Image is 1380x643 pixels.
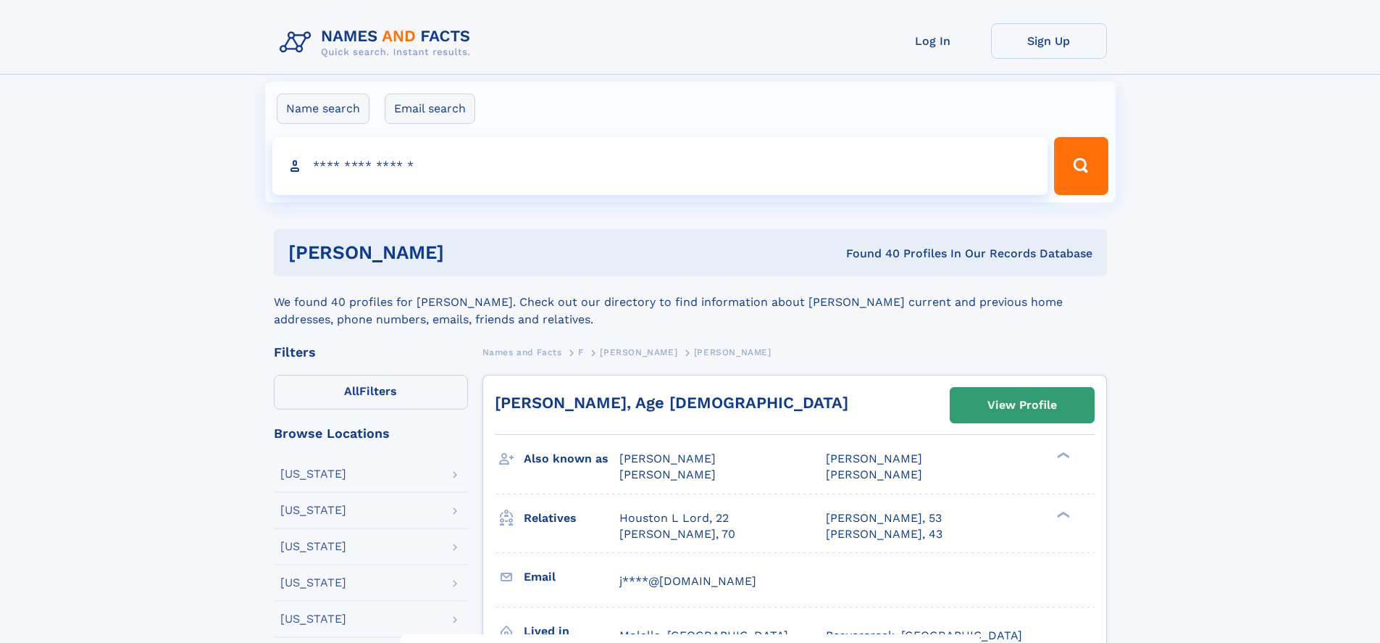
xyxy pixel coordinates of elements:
[826,629,1022,642] span: Beavercreek, [GEOGRAPHIC_DATA]
[280,577,346,589] div: [US_STATE]
[274,346,468,359] div: Filters
[694,347,771,357] span: [PERSON_NAME]
[280,541,346,552] div: [US_STATE]
[280,613,346,625] div: [US_STATE]
[344,384,359,398] span: All
[991,23,1107,59] a: Sign Up
[619,452,716,465] span: [PERSON_NAME]
[1054,137,1108,195] button: Search Button
[274,276,1107,328] div: We found 40 profiles for [PERSON_NAME]. Check out our directory to find information about [PERSON...
[826,510,942,526] a: [PERSON_NAME], 53
[875,23,991,59] a: Log In
[272,137,1048,195] input: search input
[578,343,584,361] a: F
[826,468,922,481] span: [PERSON_NAME]
[482,343,562,361] a: Names and Facts
[280,505,346,516] div: [US_STATE]
[274,23,482,62] img: Logo Names and Facts
[274,427,468,440] div: Browse Locations
[645,246,1092,262] div: Found 40 Profiles In Our Records Database
[280,468,346,480] div: [US_STATE]
[619,510,729,526] a: Houston L Lord, 22
[274,375,468,410] label: Filters
[1053,451,1071,460] div: ❯
[950,388,1094,423] a: View Profile
[826,452,922,465] span: [PERSON_NAME]
[826,526,942,542] a: [PERSON_NAME], 43
[495,394,848,412] a: [PERSON_NAME], Age [DEMOGRAPHIC_DATA]
[619,629,788,642] span: Molalla, [GEOGRAPHIC_DATA]
[385,94,475,124] label: Email search
[600,347,677,357] span: [PERSON_NAME]
[277,94,369,124] label: Name search
[987,389,1057,422] div: View Profile
[1053,510,1071,519] div: ❯
[288,244,645,262] h1: [PERSON_NAME]
[600,343,677,361] a: [PERSON_NAME]
[578,347,584,357] span: F
[619,468,716,481] span: [PERSON_NAME]
[524,565,619,589] h3: Email
[524,447,619,471] h3: Also known as
[524,506,619,531] h3: Relatives
[619,526,735,542] a: [PERSON_NAME], 70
